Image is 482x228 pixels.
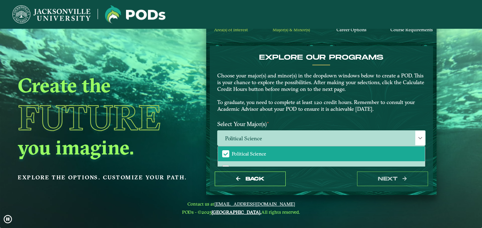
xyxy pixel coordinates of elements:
[357,172,428,186] button: next
[18,135,190,160] h2: you imagine.
[218,131,425,146] span: Political Science
[390,27,433,32] span: Course Requirements
[212,118,431,131] label: Select Your Major(s)
[214,27,248,32] span: Area(s) of Interest
[12,5,91,23] img: Jacksonville University logo
[182,201,300,207] span: Contact us at
[214,201,295,207] a: [EMAIL_ADDRESS][DOMAIN_NAME]
[217,148,426,154] p: Please select at least one Major
[217,72,426,113] p: Choose your major(s) and minor(s) in the dropdown windows below to create a POD. This is your cha...
[18,172,190,183] p: Explore the options. Customize your path.
[215,172,286,186] button: Back
[212,209,261,215] a: [GEOGRAPHIC_DATA].
[218,146,425,161] li: Political Science
[267,120,269,125] sup: ⋆
[273,27,310,32] span: Major(s) & Minor(s)
[336,27,366,32] span: Career Options
[232,151,266,157] span: Political Science
[105,5,165,23] img: Jacksonville University logo
[18,73,190,98] h2: Create the
[212,159,431,172] label: Select Your Minor(s)
[246,176,264,182] span: Back
[232,165,257,172] span: Psychology
[182,209,300,215] span: PODs - ©2025 All rights reserved.
[18,100,190,135] h1: Future
[218,161,425,176] li: Psychology
[217,53,426,62] h4: EXPLORE OUR PROGRAMS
